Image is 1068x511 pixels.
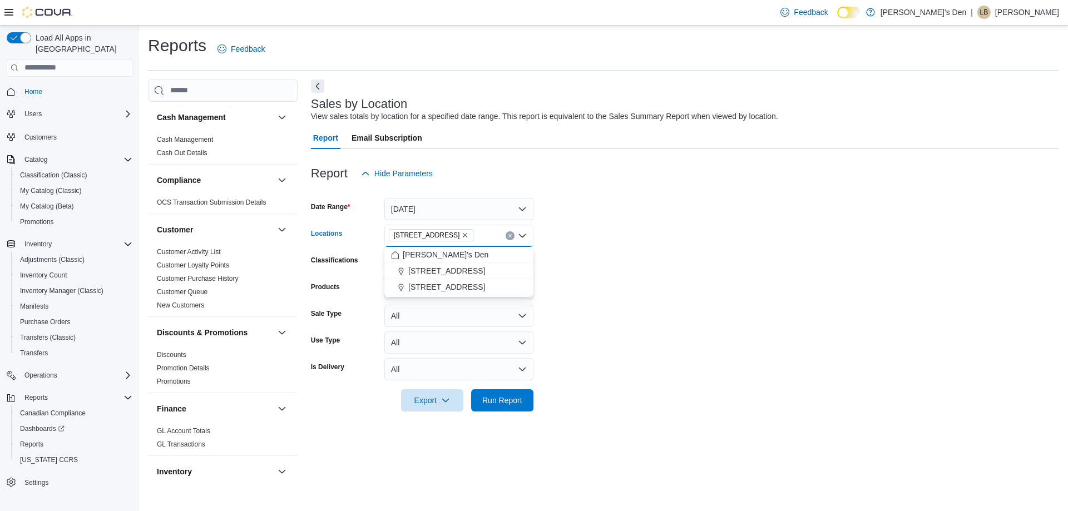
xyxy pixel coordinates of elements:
[157,377,191,386] span: Promotions
[157,301,204,310] span: New Customers
[24,393,48,402] span: Reports
[2,368,137,383] button: Operations
[2,106,137,122] button: Users
[20,171,87,180] span: Classification (Classic)
[20,271,67,280] span: Inventory Count
[311,363,344,371] label: Is Delivery
[20,237,132,251] span: Inventory
[20,131,61,144] a: Customers
[20,255,85,264] span: Adjustments (Classic)
[213,38,269,60] a: Feedback
[357,162,437,185] button: Hide Parameters
[157,247,221,256] span: Customer Activity List
[148,34,206,57] h1: Reports
[311,97,408,111] h3: Sales by Location
[16,406,132,420] span: Canadian Compliance
[384,263,533,279] button: [STREET_ADDRESS]
[16,422,132,435] span: Dashboards
[20,317,71,326] span: Purchase Orders
[20,85,132,98] span: Home
[11,299,137,314] button: Manifests
[16,184,132,197] span: My Catalog (Classic)
[311,309,342,318] label: Sale Type
[275,465,289,478] button: Inventory
[157,403,186,414] h3: Finance
[408,281,485,292] span: [STREET_ADDRESS]
[16,269,132,282] span: Inventory Count
[20,391,52,404] button: Reports
[776,1,832,23] a: Feedback
[384,198,533,220] button: [DATE]
[157,224,193,235] h3: Customer
[16,346,132,360] span: Transfers
[16,284,132,297] span: Inventory Manager (Classic)
[31,32,132,54] span: Load All Apps in [GEOGRAPHIC_DATA]
[2,390,137,405] button: Reports
[11,436,137,452] button: Reports
[11,167,137,183] button: Classification (Classic)
[148,348,298,393] div: Discounts & Promotions
[24,133,57,142] span: Customers
[2,236,137,252] button: Inventory
[20,217,54,226] span: Promotions
[24,87,42,96] span: Home
[20,391,132,404] span: Reports
[16,315,75,329] a: Purchase Orders
[157,275,239,282] a: Customer Purchase History
[20,237,56,251] button: Inventory
[16,215,58,229] a: Promotions
[157,327,273,338] button: Discounts & Promotions
[16,346,52,360] a: Transfers
[16,422,69,435] a: Dashboards
[275,173,289,187] button: Compliance
[24,110,42,118] span: Users
[275,402,289,415] button: Finance
[20,186,82,195] span: My Catalog (Classic)
[16,215,132,229] span: Promotions
[157,403,273,414] button: Finance
[977,6,991,19] div: Lorraine Bazley
[157,112,226,123] h3: Cash Management
[16,331,80,344] a: Transfers (Classic)
[157,148,207,157] span: Cash Out Details
[506,231,515,240] button: Clear input
[157,350,186,359] span: Discounts
[157,427,210,435] a: GL Account Totals
[20,409,86,418] span: Canadian Compliance
[311,202,350,211] label: Date Range
[231,43,265,54] span: Feedback
[352,127,422,149] span: Email Subscription
[11,330,137,345] button: Transfers (Classic)
[11,345,137,361] button: Transfers
[2,474,137,490] button: Settings
[148,133,298,164] div: Cash Management
[11,252,137,267] button: Adjustments (Classic)
[311,80,324,93] button: Next
[157,288,207,296] a: Customer Queue
[157,136,213,143] a: Cash Management
[20,424,65,433] span: Dashboards
[2,83,137,100] button: Home
[16,453,82,467] a: [US_STATE] CCRS
[11,405,137,421] button: Canadian Compliance
[157,466,192,477] h3: Inventory
[313,127,338,149] span: Report
[20,369,132,382] span: Operations
[157,248,221,256] a: Customer Activity List
[20,153,132,166] span: Catalog
[157,149,207,157] a: Cash Out Details
[16,453,132,467] span: Washington CCRS
[24,240,52,249] span: Inventory
[311,229,343,238] label: Locations
[157,261,229,269] a: Customer Loyalty Points
[16,269,72,282] a: Inventory Count
[394,230,460,241] span: [STREET_ADDRESS]
[157,261,229,270] span: Customer Loyalty Points
[403,249,488,260] span: [PERSON_NAME]'s Den
[311,167,348,180] h3: Report
[384,358,533,380] button: All
[16,200,132,213] span: My Catalog (Beta)
[157,364,210,372] a: Promotion Details
[157,440,205,449] span: GL Transactions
